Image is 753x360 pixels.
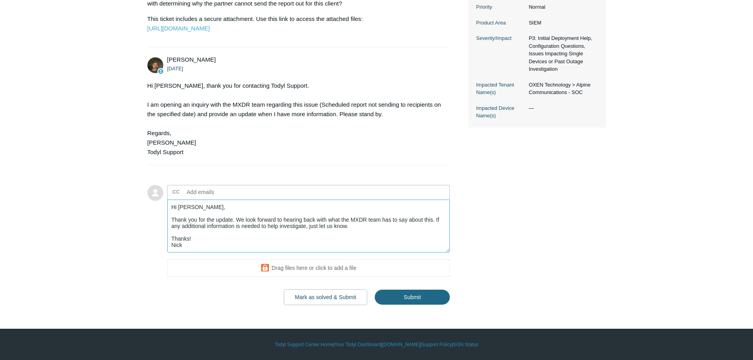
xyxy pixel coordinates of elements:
dt: Impacted Tenant Name(s) [476,81,525,96]
div: Hi [PERSON_NAME], thank you for contacting Todyl Support. I am opening an inquiry with the MXDR t... [147,81,442,157]
dd: Normal [525,3,598,11]
label: CC [172,186,180,198]
a: Your Todyl Dashboard [334,341,381,348]
dd: SIEM [525,19,598,27]
dd: — [525,104,598,112]
input: Submit [375,290,450,305]
dt: Product Area [476,19,525,27]
button: Mark as solved & Submit [284,289,367,305]
dt: Severity/Impact [476,34,525,42]
p: This ticket includes a secure attachment. Use this link to access the attached files: [147,14,442,33]
a: [DOMAIN_NAME] [382,341,420,348]
a: SGN Status [453,341,478,348]
textarea: Add your reply [167,200,450,253]
dt: Impacted Device Name(s) [476,104,525,120]
a: [URL][DOMAIN_NAME] [147,25,210,32]
input: Add emails [184,186,269,198]
dd: OXEN Technology > Alpine Communications - SOC [525,81,598,96]
span: Andy Paull [167,56,216,63]
a: Support Policy [421,341,452,348]
div: | | | | [147,341,606,348]
time: 09/25/2025, 15:21 [167,66,183,72]
dd: P3: Initial Deployment Help, Configuration Questions, Issues Impacting Single Devices or Past Out... [525,34,598,73]
dt: Priority [476,3,525,11]
a: Todyl Support Center Home [275,341,333,348]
